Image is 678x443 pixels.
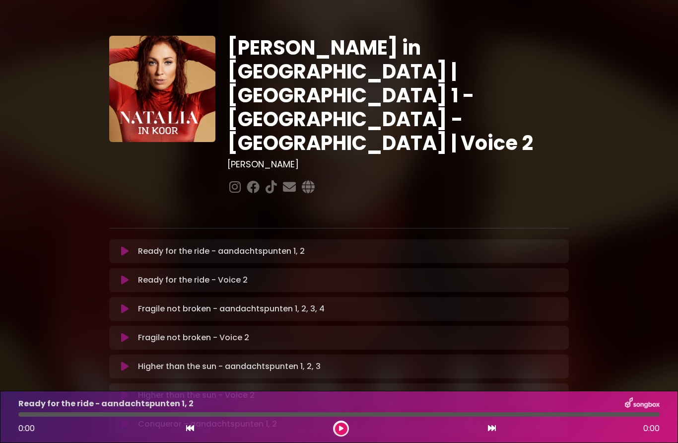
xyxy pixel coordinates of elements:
[18,423,35,434] span: 0:00
[227,159,569,170] h3: [PERSON_NAME]
[643,423,660,435] span: 0:00
[109,36,215,142] img: YTVS25JmS9CLUqXqkEhs
[138,389,255,401] p: Higher than the sun - Voice 2
[138,274,248,286] p: Ready for the ride - Voice 2
[227,36,569,155] h1: [PERSON_NAME] in [GEOGRAPHIC_DATA] | [GEOGRAPHIC_DATA] 1 - [GEOGRAPHIC_DATA] - [GEOGRAPHIC_DATA] ...
[138,361,321,372] p: Higher than the sun - aandachtspunten 1, 2, 3
[138,303,325,315] p: Fragile not broken - aandachtspunten 1, 2, 3, 4
[18,398,194,410] p: Ready for the ride - aandachtspunten 1, 2
[625,397,660,410] img: songbox-logo-white.png
[138,332,249,344] p: Fragile not broken - Voice 2
[138,245,305,257] p: Ready for the ride - aandachtspunten 1, 2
